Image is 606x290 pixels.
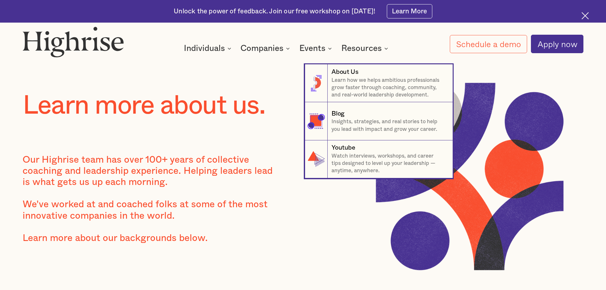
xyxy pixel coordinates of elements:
[23,154,281,255] div: Our Highrise team has over 100+ years of collective coaching and leadership experience. Helping l...
[331,118,445,133] p: Insights, strategies, and real stories to help you lead with impact and grow your career.
[23,91,303,120] h1: Learn more about us.
[531,35,583,53] a: Apply now
[305,140,453,178] a: YoutubeWatch interviews, workshops, and career tips designed to level up your leadership — anytim...
[184,45,225,52] div: Individuals
[112,49,494,178] nav: Resources
[331,67,358,76] div: About Us
[582,12,589,19] img: Cross icon
[331,143,355,152] div: Youtube
[23,26,124,57] img: Highrise logo
[305,102,453,140] a: BlogInsights, strategies, and real stories to help you lead with impact and grow your career.
[341,45,382,52] div: Resources
[450,35,527,53] a: Schedule a demo
[331,109,344,118] div: Blog
[331,152,445,175] p: Watch interviews, workshops, and career tips designed to level up your leadership — anytime, anyw...
[305,64,453,102] a: About UsLearn how we helps ambitious professionals grow faster through coaching, community, and r...
[184,45,233,52] div: Individuals
[299,45,325,52] div: Events
[240,45,283,52] div: Companies
[331,77,445,99] p: Learn how we helps ambitious professionals grow faster through coaching, community, and real-worl...
[387,4,432,18] a: Learn More
[174,7,375,16] div: Unlock the power of feedback. Join our free workshop on [DATE]!
[299,45,334,52] div: Events
[240,45,292,52] div: Companies
[341,45,390,52] div: Resources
